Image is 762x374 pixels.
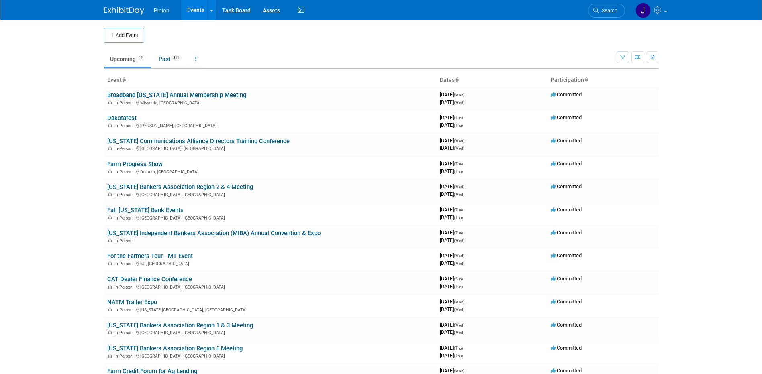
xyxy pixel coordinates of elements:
[454,162,463,166] span: (Tue)
[440,306,464,312] span: [DATE]
[108,354,112,358] img: In-Person Event
[107,191,433,197] div: [GEOGRAPHIC_DATA], [GEOGRAPHIC_DATA]
[107,207,184,214] a: Fall [US_STATE] Bank Events
[440,322,467,328] span: [DATE]
[107,352,433,359] div: [GEOGRAPHIC_DATA], [GEOGRAPHIC_DATA]
[551,299,582,305] span: Committed
[107,329,433,335] div: [GEOGRAPHIC_DATA], [GEOGRAPHIC_DATA]
[108,307,112,311] img: In-Person Event
[440,299,467,305] span: [DATE]
[454,208,463,212] span: (Tue)
[440,145,464,151] span: [DATE]
[153,51,188,67] a: Past311
[114,146,135,151] span: In-Person
[454,116,463,120] span: (Tue)
[107,99,433,106] div: Missoula, [GEOGRAPHIC_DATA]
[107,114,137,122] a: Dakotafest
[440,138,467,144] span: [DATE]
[454,146,464,150] span: (Wed)
[437,73,547,87] th: Dates
[635,3,651,18] img: Jennifer Plumisto
[104,51,151,67] a: Upcoming42
[107,168,433,175] div: Decatur, [GEOGRAPHIC_DATA]
[114,330,135,335] span: In-Person
[114,169,135,175] span: In-Person
[107,322,253,329] a: [US_STATE] Bankers Association Region 1 & 3 Meeting
[551,322,582,328] span: Committed
[551,91,582,98] span: Committed
[108,100,112,104] img: In-Person Event
[455,77,459,83] a: Sort by Start Date
[136,55,145,61] span: 42
[454,123,463,128] span: (Thu)
[454,93,464,97] span: (Mon)
[464,276,465,282] span: -
[454,346,463,350] span: (Thu)
[107,276,192,283] a: CAT Dealer Finance Conference
[107,283,433,290] div: [GEOGRAPHIC_DATA], [GEOGRAPHIC_DATA]
[466,322,467,328] span: -
[454,185,464,189] span: (Wed)
[551,252,582,258] span: Committed
[440,345,465,351] span: [DATE]
[464,207,465,213] span: -
[551,138,582,144] span: Committed
[440,191,464,197] span: [DATE]
[551,207,582,213] span: Committed
[108,169,112,173] img: In-Person Event
[454,231,463,235] span: (Tue)
[114,307,135,313] span: In-Person
[114,192,135,197] span: In-Person
[114,123,135,128] span: In-Person
[454,330,464,335] span: (Wed)
[114,261,135,266] span: In-Person
[551,368,582,374] span: Committed
[464,230,465,236] span: -
[454,100,464,105] span: (Wed)
[464,161,465,167] span: -
[440,230,465,236] span: [DATE]
[551,183,582,189] span: Committed
[454,285,463,289] span: (Tue)
[599,8,617,14] span: Search
[454,238,464,243] span: (Wed)
[108,261,112,265] img: In-Person Event
[464,114,465,120] span: -
[114,215,135,221] span: In-Person
[107,299,157,306] a: NATM Trailer Expo
[454,354,463,358] span: (Thu)
[440,276,465,282] span: [DATE]
[107,260,433,266] div: MT, [GEOGRAPHIC_DATA]
[464,345,465,351] span: -
[440,168,463,174] span: [DATE]
[551,276,582,282] span: Committed
[440,214,463,220] span: [DATE]
[114,354,135,359] span: In-Person
[454,307,464,312] span: (Wed)
[584,77,588,83] a: Sort by Participation Type
[107,230,321,237] a: [US_STATE] Independent Bankers Association (MIBA) Annual Convention & Expo
[104,28,144,43] button: Add Event
[107,306,433,313] div: [US_STATE][GEOGRAPHIC_DATA], [GEOGRAPHIC_DATA]
[108,192,112,196] img: In-Person Event
[107,91,246,99] a: Broadband [US_STATE] Annual Membership Meeting
[466,252,467,258] span: -
[122,77,126,83] a: Sort by Event Name
[108,123,112,127] img: In-Person Event
[440,283,463,289] span: [DATE]
[107,214,433,221] div: [GEOGRAPHIC_DATA], [GEOGRAPHIC_DATA]
[104,7,144,15] img: ExhibitDay
[466,299,467,305] span: -
[440,237,464,243] span: [DATE]
[454,261,464,266] span: (Wed)
[454,215,463,220] span: (Thu)
[466,138,467,144] span: -
[108,146,112,150] img: In-Person Event
[114,285,135,290] span: In-Person
[107,138,290,145] a: [US_STATE] Communications Alliance Directors Training Conference
[547,73,658,87] th: Participation
[551,161,582,167] span: Committed
[440,183,467,189] span: [DATE]
[551,345,582,351] span: Committed
[440,161,465,167] span: [DATE]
